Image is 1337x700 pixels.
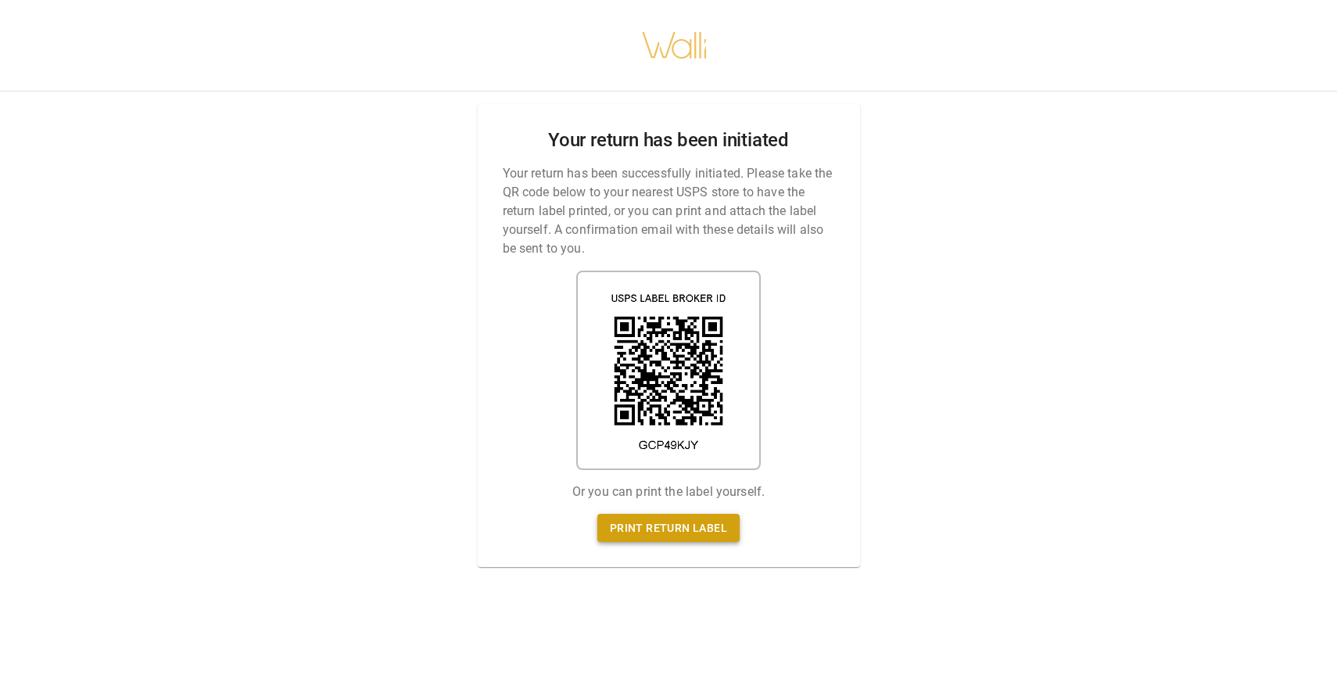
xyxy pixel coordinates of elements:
p: Or you can print the label yourself. [572,483,765,501]
p: Your return has been successfully initiated. Please take the QR code below to your nearest USPS s... [503,164,835,258]
img: walli-inc.myshopify.com [641,12,708,79]
img: shipping label qr code [576,271,761,470]
a: Print return label [597,514,740,543]
h2: Your return has been initiated [548,129,789,152]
